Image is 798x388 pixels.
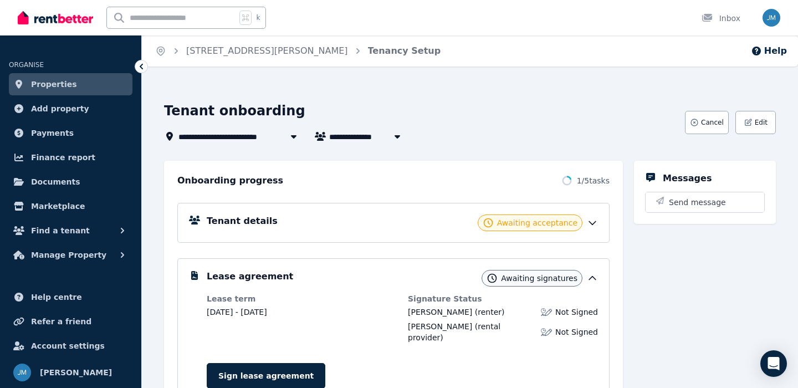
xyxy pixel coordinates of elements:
[408,307,504,318] div: (renter)
[9,98,132,120] a: Add property
[408,322,472,331] span: [PERSON_NAME]
[40,366,112,379] span: [PERSON_NAME]
[31,224,90,237] span: Find a tenant
[31,339,105,353] span: Account settings
[555,326,598,338] span: Not Signed
[760,350,787,377] div: Open Intercom Messenger
[368,44,441,58] span: Tenancy Setup
[31,315,91,328] span: Refer a friend
[13,364,31,381] img: Jason Ma
[501,273,577,284] span: Awaiting signatures
[9,335,132,357] a: Account settings
[9,146,132,169] a: Finance report
[207,215,278,228] h5: Tenant details
[31,126,74,140] span: Payments
[142,35,454,67] nav: Breadcrumb
[685,111,729,134] button: Cancel
[31,248,106,262] span: Manage Property
[9,286,132,308] a: Help centre
[9,122,132,144] a: Payments
[207,307,397,318] dd: [DATE] - [DATE]
[31,102,89,115] span: Add property
[497,217,577,228] span: Awaiting acceptance
[408,308,472,316] span: [PERSON_NAME]
[577,175,610,186] span: 1 / 5 tasks
[9,310,132,333] a: Refer a friend
[9,171,132,193] a: Documents
[555,307,598,318] span: Not Signed
[702,13,740,24] div: Inbox
[31,200,85,213] span: Marketplace
[9,195,132,217] a: Marketplace
[663,172,712,185] h5: Messages
[735,111,776,134] button: Edit
[256,13,260,22] span: k
[9,61,44,69] span: ORGANISE
[751,44,787,58] button: Help
[701,118,724,127] span: Cancel
[669,197,726,208] span: Send message
[31,175,80,188] span: Documents
[186,45,348,56] a: [STREET_ADDRESS][PERSON_NAME]
[763,9,780,27] img: Jason Ma
[541,307,552,318] img: Lease not signed
[31,290,82,304] span: Help centre
[541,326,552,338] img: Lease not signed
[646,192,764,212] button: Send message
[207,270,293,283] h5: Lease agreement
[177,174,283,187] h2: Onboarding progress
[31,151,95,164] span: Finance report
[164,102,305,120] h1: Tenant onboarding
[408,293,598,304] dt: Signature Status
[18,9,93,26] img: RentBetter
[9,244,132,266] button: Manage Property
[755,118,768,127] span: Edit
[207,293,397,304] dt: Lease term
[408,321,534,343] div: (rental provider)
[9,219,132,242] button: Find a tenant
[31,78,77,91] span: Properties
[9,73,132,95] a: Properties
